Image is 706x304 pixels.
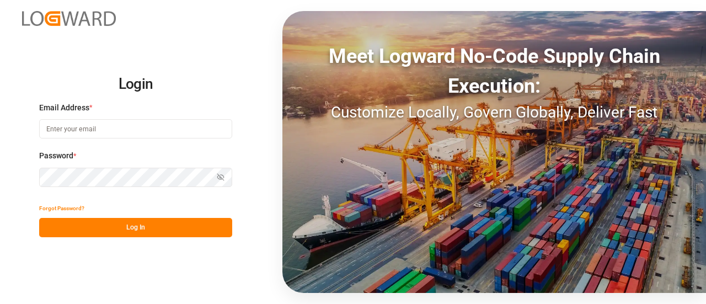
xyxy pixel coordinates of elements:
div: Meet Logward No-Code Supply Chain Execution: [282,41,706,101]
button: Forgot Password? [39,199,84,218]
h2: Login [39,67,232,102]
button: Log In [39,218,232,237]
span: Email Address [39,102,89,114]
div: Customize Locally, Govern Globally, Deliver Fast [282,101,706,124]
input: Enter your email [39,119,232,138]
img: Logward_new_orange.png [22,11,116,26]
span: Password [39,150,73,162]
